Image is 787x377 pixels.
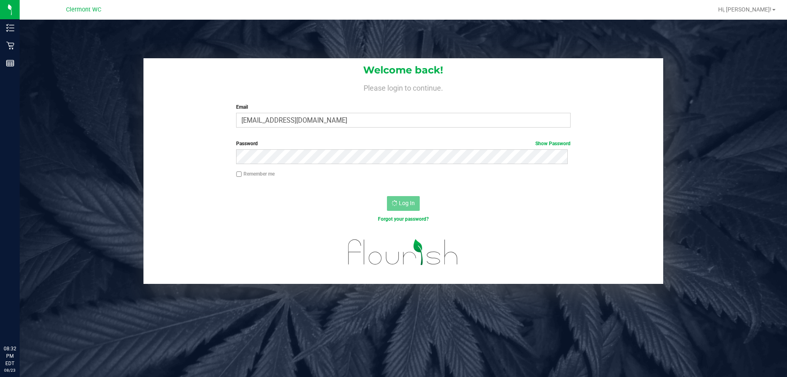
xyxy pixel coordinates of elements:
[387,196,420,211] button: Log In
[236,171,242,177] input: Remember me
[236,141,258,146] span: Password
[535,141,571,146] a: Show Password
[6,59,14,67] inline-svg: Reports
[143,82,663,92] h4: Please login to continue.
[236,103,570,111] label: Email
[236,170,275,178] label: Remember me
[4,345,16,367] p: 08:32 PM EDT
[378,216,429,222] a: Forgot your password?
[6,24,14,32] inline-svg: Inventory
[338,231,468,273] img: flourish_logo.svg
[6,41,14,50] inline-svg: Retail
[399,200,415,206] span: Log In
[718,6,771,13] span: Hi, [PERSON_NAME]!
[66,6,101,13] span: Clermont WC
[4,367,16,373] p: 08/23
[143,65,663,75] h1: Welcome back!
